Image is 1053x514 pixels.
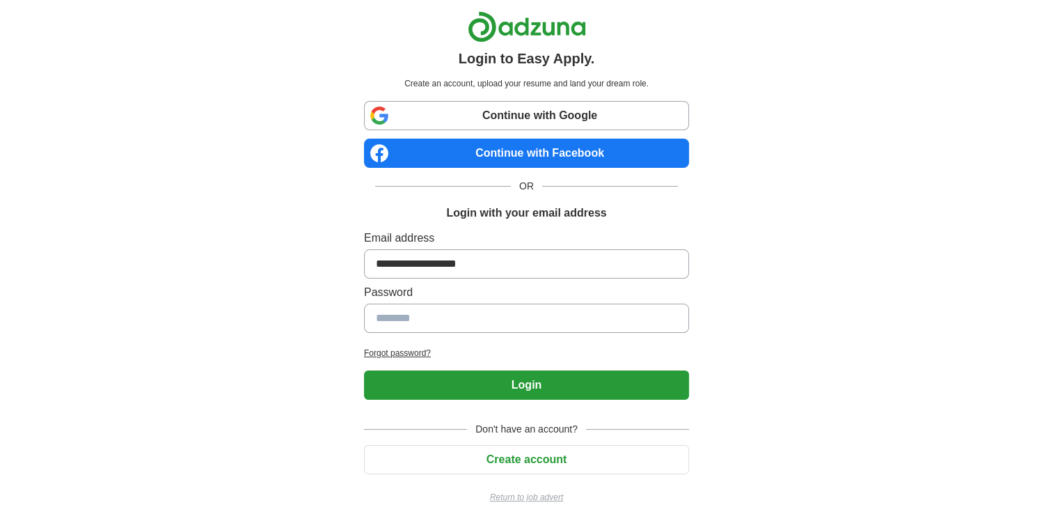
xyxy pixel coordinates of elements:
button: Login [364,371,689,400]
label: Email address [364,230,689,247]
span: OR [511,179,542,194]
h1: Login with your email address [446,205,606,221]
img: Adzuna logo [468,11,586,42]
a: Return to job advert [364,491,689,504]
h1: Login to Easy Apply. [459,48,595,69]
button: Create account [364,445,689,474]
label: Password [364,284,689,301]
span: Don't have an account? [467,422,586,437]
a: Continue with Facebook [364,139,689,168]
p: Create an account, upload your resume and land your dream role. [367,77,686,90]
a: Continue with Google [364,101,689,130]
a: Create account [364,453,689,465]
a: Forgot password? [364,347,689,359]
